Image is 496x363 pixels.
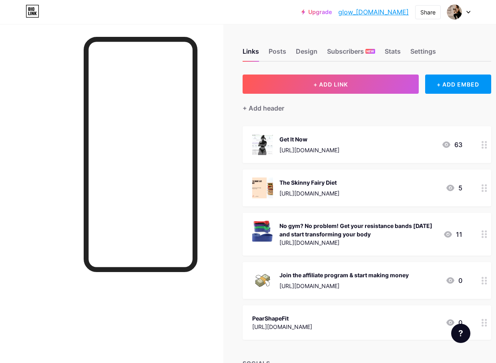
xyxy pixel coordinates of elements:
img: No gym? No problem! Get your resistance bands today and start transforming your body [252,221,273,242]
div: Subscribers [327,46,375,61]
div: Stats [385,46,401,61]
div: [URL][DOMAIN_NAME] [279,238,437,247]
button: + ADD LINK [243,75,419,94]
span: + ADD LINK [313,81,348,88]
div: 0 [446,276,462,285]
a: Upgrade [301,9,332,15]
img: The Skinny Fairy Diet [252,177,273,198]
div: Join the affiliate program & start making money [279,271,409,279]
div: [URL][DOMAIN_NAME] [252,323,312,331]
div: [URL][DOMAIN_NAME] [279,189,339,198]
div: The Skinny Fairy Diet [279,178,339,187]
div: Design [296,46,317,61]
div: 11 [443,230,462,239]
div: Links [243,46,259,61]
div: No gym? No problem! Get your resistance bands [DATE] and start transforming your body [279,222,437,238]
a: glow_[DOMAIN_NAME] [338,7,409,17]
div: + Add header [243,103,284,113]
img: glow_4 [447,4,462,20]
div: 63 [442,140,462,149]
div: + ADD EMBED [425,75,491,94]
img: Get It Now [252,134,273,155]
div: Settings [410,46,436,61]
img: Join the affiliate program & start making money [252,270,273,291]
div: Get It Now [279,135,339,143]
div: 5 [446,183,462,193]
span: NEW [366,49,374,54]
div: Share [420,8,436,16]
div: [URL][DOMAIN_NAME] [279,146,339,154]
div: [URL][DOMAIN_NAME] [279,282,409,290]
div: Posts [269,46,286,61]
div: PearShapeFit [252,314,312,323]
